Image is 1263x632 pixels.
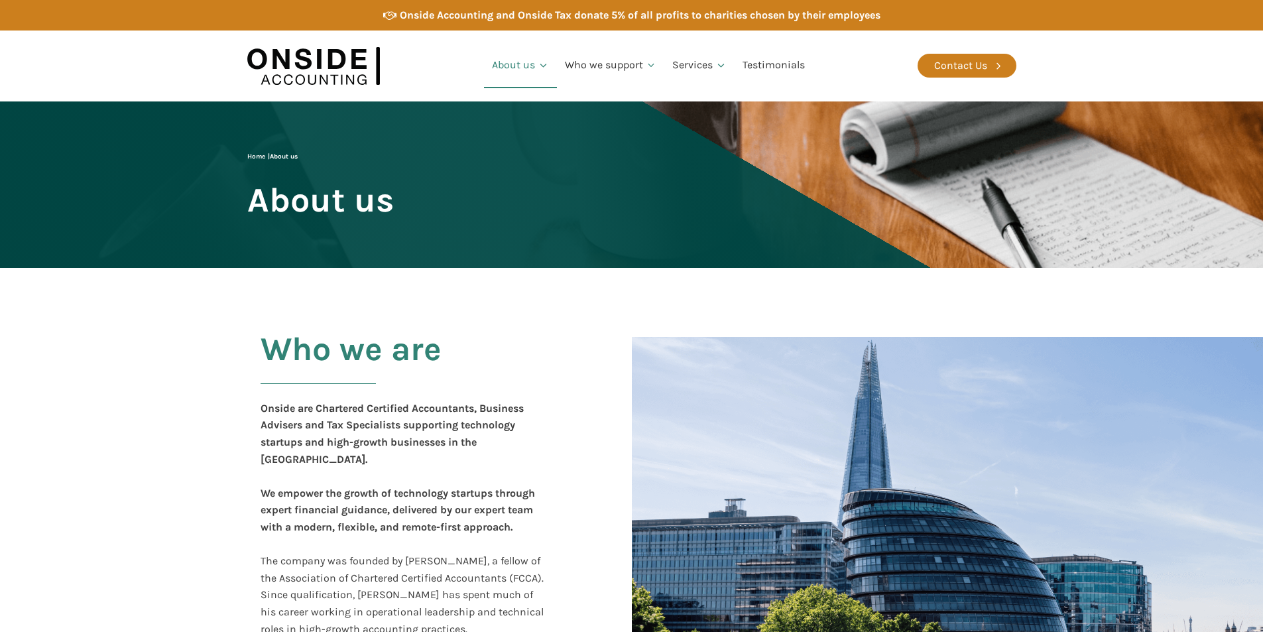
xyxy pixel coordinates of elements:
[400,7,880,24] div: Onside Accounting and Onside Tax donate 5% of all profits to charities chosen by their employees
[261,331,442,400] h2: Who we are
[247,40,380,92] img: Onside Accounting
[918,54,1016,78] a: Contact Us
[557,43,665,88] a: Who we support
[247,153,298,160] span: |
[261,402,524,466] b: Onside are Chartered Certified Accountants, Business Advisers and Tax Specialists supporting tech...
[261,503,533,533] b: , delivered by our expert team with a modern, flexible, and remote-first approach.
[484,43,557,88] a: About us
[270,153,298,160] span: About us
[261,487,535,517] b: We empower the growth of technology startups through expert financial guidance
[247,182,394,218] span: About us
[934,57,987,74] div: Contact Us
[735,43,813,88] a: Testimonials
[247,153,265,160] a: Home
[664,43,735,88] a: Services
